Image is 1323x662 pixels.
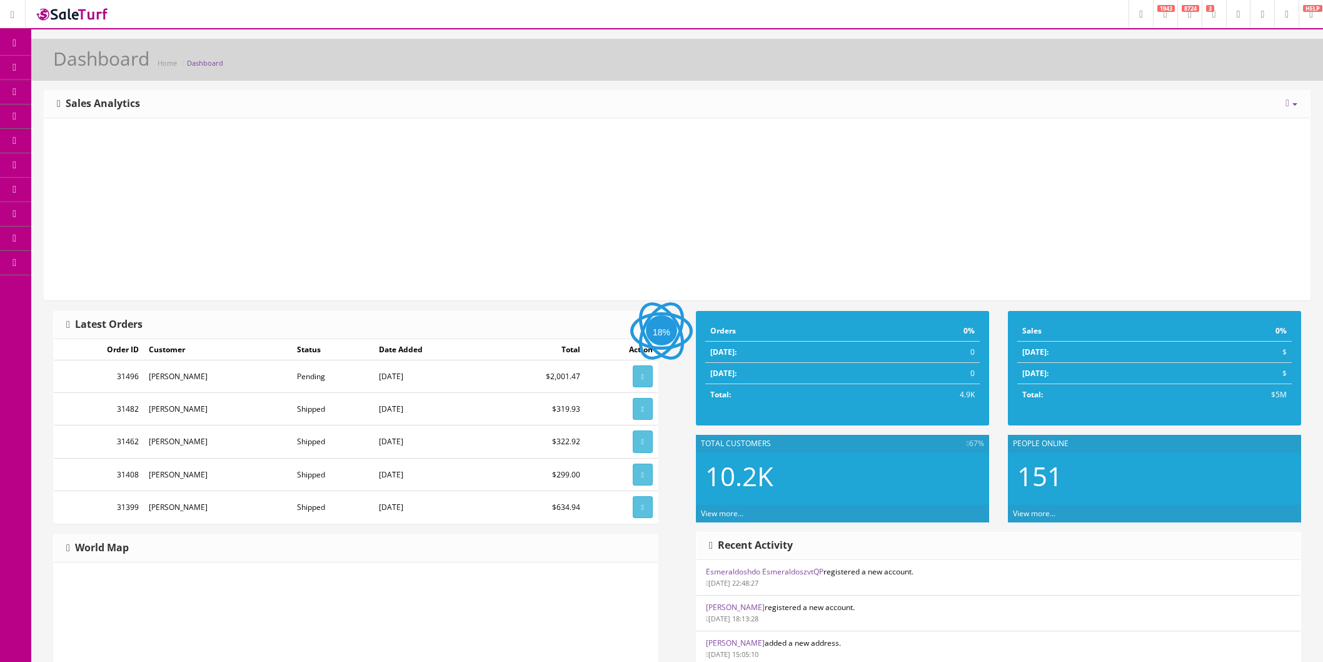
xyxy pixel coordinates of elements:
[1022,347,1049,357] strong: [DATE]:
[54,458,144,491] td: 31408
[1178,384,1292,405] td: $5M
[585,339,658,360] td: Action
[144,425,292,458] td: [PERSON_NAME]
[633,398,653,420] a: View
[1013,508,1055,519] a: View more...
[705,462,980,491] h2: 10.2K
[292,491,374,523] td: Shipped
[54,491,144,523] td: 31399
[66,319,143,330] h3: Latest Orders
[706,614,758,623] small: [DATE] 18:13:28
[709,540,793,551] h3: Recent Activity
[633,430,653,452] a: View
[696,435,989,452] div: Total Customers
[374,339,490,360] td: Date Added
[697,595,1300,631] li: registered a new account.
[292,360,374,393] td: Pending
[54,425,144,458] td: 31462
[490,339,585,360] td: Total
[868,320,980,342] td: 0%
[66,542,129,554] h3: World Map
[187,58,223,68] a: Dashboard
[706,638,765,648] a: [PERSON_NAME]
[144,360,292,393] td: [PERSON_NAME]
[57,98,140,109] h3: Sales Analytics
[144,339,292,360] td: Customer
[144,393,292,425] td: [PERSON_NAME]
[1178,363,1292,384] td: $
[374,491,490,523] td: [DATE]
[1303,5,1322,12] span: HELP
[633,464,653,486] a: View
[710,368,737,379] strong: [DATE]:
[1022,389,1043,400] strong: Total:
[374,425,490,458] td: [DATE]
[701,508,743,519] a: View more...
[54,360,144,393] td: 31496
[705,320,868,342] td: Orders
[868,363,980,384] td: 0
[1008,435,1301,452] div: People Online
[1022,368,1049,379] strong: [DATE]:
[710,347,737,357] strong: [DATE]:
[706,566,823,577] a: Esmeraldoshdo EsmeraldoszvtQP
[292,425,374,458] td: Shipped
[292,393,374,425] td: Shipped
[697,560,1300,596] li: registered a new account.
[706,649,758,659] small: [DATE] 15:05:10
[35,6,110,23] img: SaleTurf
[490,360,585,393] td: $2,001.47
[374,458,490,491] td: [DATE]
[158,58,177,68] a: Home
[710,389,731,400] strong: Total:
[490,458,585,491] td: $299.00
[374,360,490,393] td: [DATE]
[1017,462,1292,491] h2: 151
[292,458,374,491] td: Shipped
[144,458,292,491] td: [PERSON_NAME]
[53,48,149,69] h1: Dashboard
[633,496,653,518] a: View
[292,339,374,360] td: Status
[633,365,653,387] a: View
[1182,5,1199,12] span: 8724
[868,342,980,363] td: 0
[1157,5,1175,12] span: 1943
[54,393,144,425] td: 31482
[1178,320,1292,342] td: 0%
[374,393,490,425] td: [DATE]
[490,393,585,425] td: $319.93
[706,578,758,588] small: [DATE] 22:48:27
[1178,342,1292,363] td: $
[706,602,765,613] a: [PERSON_NAME]
[967,438,984,449] span: 67%
[490,491,585,523] td: $634.94
[1206,5,1214,12] span: 3
[868,384,980,405] td: 4.9K
[1017,320,1178,342] td: Sales
[54,339,144,360] td: Order ID
[144,491,292,523] td: [PERSON_NAME]
[490,425,585,458] td: $322.92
